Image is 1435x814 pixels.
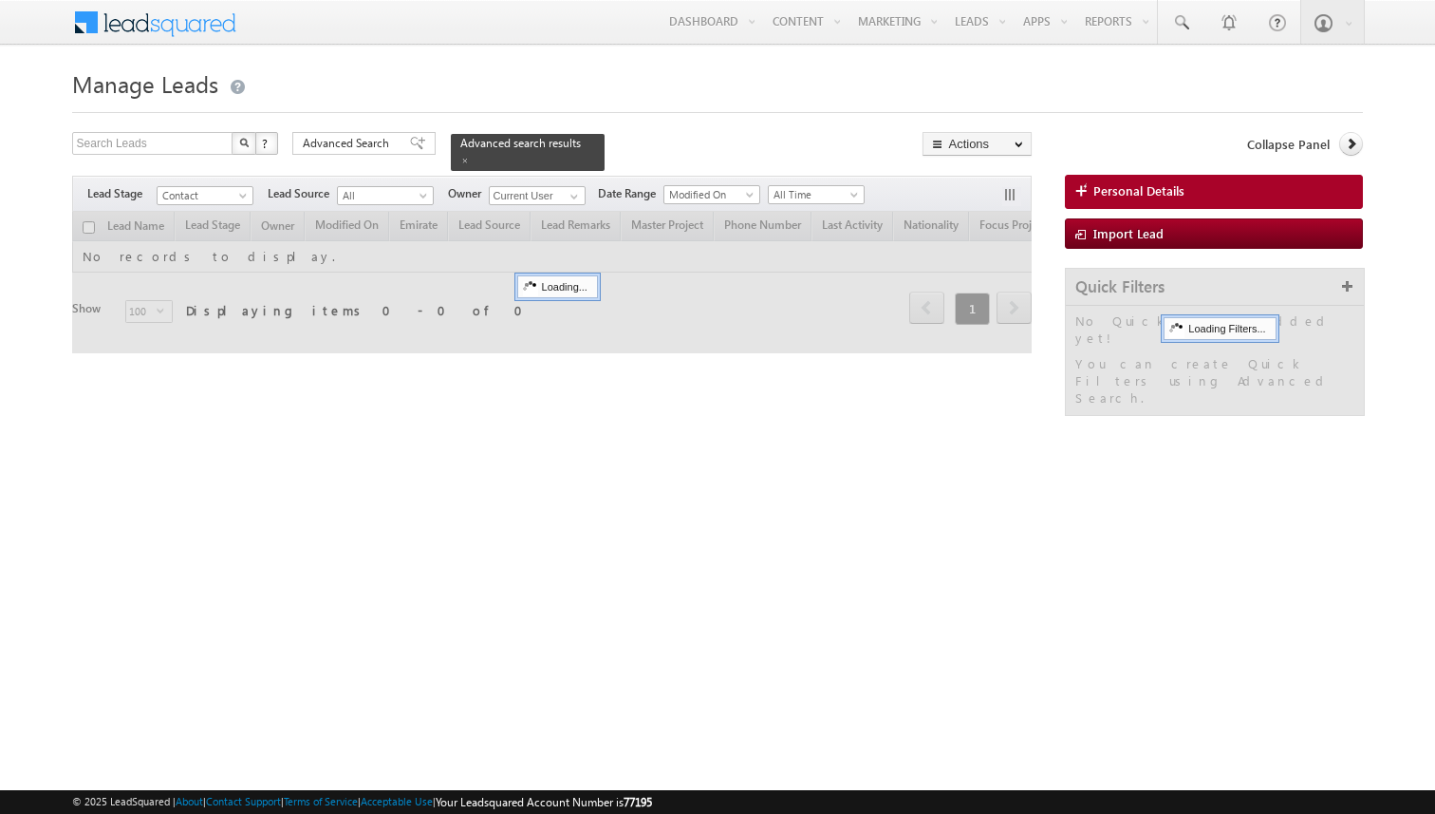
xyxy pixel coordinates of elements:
span: ? [262,135,270,151]
span: Contact [158,187,248,204]
span: Lead Source [268,185,337,202]
span: Modified On [664,186,755,203]
a: Modified On [663,185,760,204]
a: Personal Details [1065,175,1363,209]
a: All Time [768,185,865,204]
span: Collapse Panel [1247,136,1330,153]
a: Contact Support [206,795,281,807]
a: Acceptable Use [361,795,433,807]
a: Contact [157,186,253,205]
span: Lead Stage [87,185,157,202]
span: Manage Leads [72,68,218,99]
span: 77195 [624,795,652,809]
span: Advanced Search [303,135,395,152]
a: Show All Items [560,187,584,206]
span: Your Leadsquared Account Number is [436,795,652,809]
span: Personal Details [1093,182,1184,199]
span: All [338,187,428,204]
span: All Time [769,186,859,203]
div: Loading... [517,275,598,298]
img: Search [239,138,249,147]
button: Actions [922,132,1032,156]
a: About [176,795,203,807]
a: Terms of Service [284,795,358,807]
span: Advanced search results [460,136,581,150]
span: Import Lead [1093,225,1164,241]
a: All [337,186,434,205]
span: Owner [448,185,489,202]
span: © 2025 LeadSquared | | | | | [72,793,652,811]
button: ? [255,132,278,155]
span: Date Range [598,185,663,202]
input: Type to Search [489,186,586,205]
div: Loading Filters... [1164,317,1276,340]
